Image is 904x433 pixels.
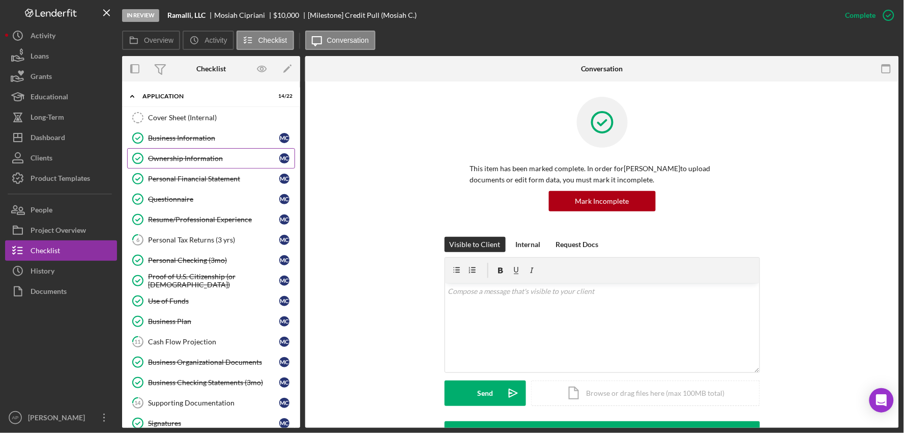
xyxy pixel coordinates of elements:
[258,36,287,44] label: Checklist
[135,338,141,345] tspan: 11
[477,381,493,406] div: Send
[127,209,295,230] a: Resume/Professional ExperienceMC
[148,236,279,244] div: Personal Tax Returns (3 yrs)
[148,195,279,203] div: Questionnaire
[148,256,279,264] div: Personal Checking (3mo)
[279,337,289,347] div: M C
[31,200,52,223] div: People
[5,148,117,168] button: Clients
[445,381,526,406] button: Send
[274,11,300,19] span: $10,000
[196,65,226,73] div: Checklist
[148,273,279,289] div: Proof of U.S. Citizenship (or [DEMOGRAPHIC_DATA])
[148,378,279,387] div: Business Checking Statements (3mo)
[274,93,293,99] div: 14 / 22
[5,408,117,428] button: AP[PERSON_NAME]
[5,168,117,188] button: Product Templates
[148,317,279,326] div: Business Plan
[25,408,92,430] div: [PERSON_NAME]
[5,261,117,281] a: History
[5,25,117,46] button: Activity
[31,220,86,243] div: Project Overview
[279,194,289,204] div: M C
[869,388,894,413] div: Open Intercom Messenger
[127,128,295,148] a: Business InformationMC
[31,281,67,304] div: Documents
[31,261,54,284] div: History
[167,11,206,19] b: Ramalli, LLC
[279,418,289,428] div: M C
[127,148,295,169] a: Ownership InformationMC
[148,154,279,163] div: Ownership Information
[144,36,173,44] label: Overview
[581,65,623,73] div: Conversation
[148,134,279,142] div: Business Information
[575,191,629,211] div: Mark Incomplete
[31,66,52,89] div: Grants
[127,332,295,352] a: 11Cash Flow ProjectionMC
[845,5,876,25] div: Complete
[31,25,55,48] div: Activity
[549,191,656,211] button: Mark Incomplete
[31,46,49,69] div: Loans
[237,31,294,50] button: Checklist
[5,107,117,127] button: Long-Term
[127,107,295,128] a: Cover Sheet (Internal)
[551,237,604,252] button: Request Docs
[214,11,274,19] div: Mosiah Cipriani
[5,200,117,220] button: People
[148,114,295,122] div: Cover Sheet (Internal)
[835,5,899,25] button: Complete
[127,393,295,413] a: 14Supporting DocumentationMC
[31,148,52,171] div: Clients
[148,175,279,183] div: Personal Financial Statement
[470,163,735,186] p: This item has been marked complete. In order for [PERSON_NAME] to upload documents or edit form d...
[5,127,117,148] a: Dashboard
[127,352,295,372] a: Business Organizational DocumentsMC
[148,338,279,346] div: Cash Flow Projection
[516,237,541,252] div: Internal
[511,237,546,252] button: Internal
[205,36,227,44] label: Activity
[31,168,90,191] div: Product Templates
[127,169,295,189] a: Personal Financial StatementMC
[122,31,180,50] button: Overview
[279,276,289,286] div: M C
[127,230,295,250] a: 6Personal Tax Returns (3 yrs)MC
[127,270,295,291] a: Proof of U.S. Citizenship (or [DEMOGRAPHIC_DATA])MC
[31,87,68,110] div: Educational
[183,31,234,50] button: Activity
[5,220,117,240] a: Project Overview
[127,291,295,311] a: Use of FundsMC
[305,31,376,50] button: Conversation
[5,281,117,302] button: Documents
[135,399,141,406] tspan: 14
[148,297,279,305] div: Use of Funds
[279,398,289,408] div: M C
[279,377,289,388] div: M C
[5,87,117,107] button: Educational
[127,189,295,209] a: QuestionnaireMC
[148,419,279,427] div: Signatures
[5,240,117,261] a: Checklist
[148,399,279,407] div: Supporting Documentation
[12,415,19,421] text: AP
[122,9,159,22] div: In Review
[327,36,369,44] label: Conversation
[5,46,117,66] button: Loans
[127,250,295,270] a: Personal Checking (3mo)MC
[279,255,289,265] div: M C
[127,372,295,393] a: Business Checking Statements (3mo)MC
[31,127,65,150] div: Dashboard
[148,358,279,366] div: Business Organizational Documents
[556,237,599,252] div: Request Docs
[5,66,117,87] button: Grants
